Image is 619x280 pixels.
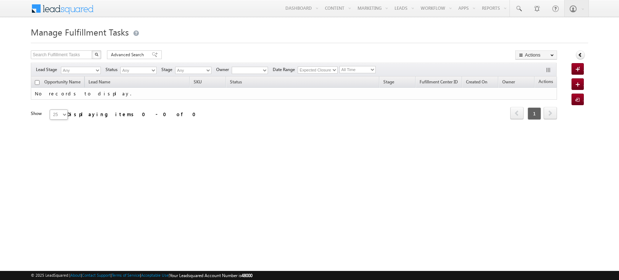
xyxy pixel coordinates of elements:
[31,88,557,100] td: No records to display.
[416,78,462,87] a: Fufillment Center ID
[273,66,298,73] span: Date Range
[112,273,140,277] a: Terms of Service
[515,50,557,59] button: Actions
[41,78,84,87] a: Opportunity Name
[510,107,524,119] span: prev
[170,273,252,278] span: Your Leadsquared Account Number is
[85,78,114,87] span: Lead Name
[216,66,232,73] span: Owner
[70,273,81,277] a: About
[161,66,175,73] span: Stage
[35,80,40,85] input: Check all records
[528,107,541,120] span: 1
[510,108,524,119] a: prev
[242,273,252,278] span: 48000
[36,66,60,73] span: Lead Stage
[31,110,44,117] div: Show
[194,79,202,85] span: SKU
[544,107,557,119] span: next
[380,78,398,87] a: Stage
[95,53,98,56] img: Search
[111,52,146,58] span: Advanced Search
[502,79,515,85] span: Owner
[462,78,491,87] a: Created On
[466,79,487,85] span: Created On
[141,273,169,277] a: Acceptable Use
[31,26,129,38] span: Manage Fulfillment Tasks
[82,273,111,277] a: Contact Support
[67,110,200,118] div: Displaying items 0 - 0 of 0
[420,79,458,85] span: Fufillment Center ID
[535,78,557,87] span: Actions
[106,66,120,73] span: Status
[44,79,81,85] span: Opportunity Name
[383,79,394,85] span: Stage
[544,108,557,119] a: next
[190,78,205,87] a: SKU
[226,78,245,87] a: Status
[31,272,252,279] span: © 2025 LeadSquared | | | | |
